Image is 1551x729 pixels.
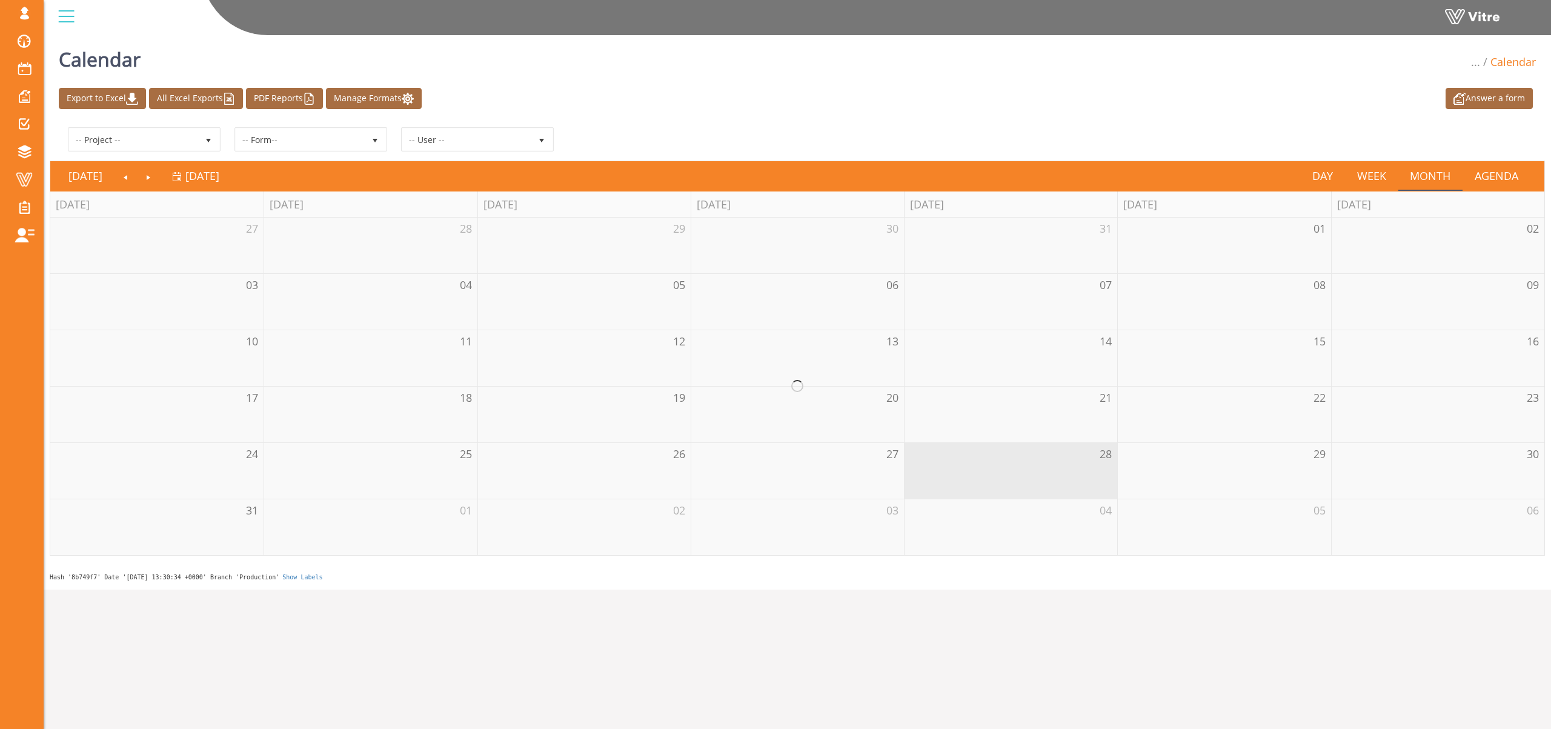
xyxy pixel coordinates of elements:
li: Calendar [1480,55,1536,70]
a: Day [1300,162,1345,190]
th: [DATE] [264,191,477,218]
a: PDF Reports [246,88,323,109]
a: Show Labels [282,574,322,581]
span: ... [1471,55,1480,69]
th: [DATE] [691,191,904,218]
a: [DATE] [172,162,219,190]
a: Previous [115,162,138,190]
a: Manage Formats [326,88,422,109]
a: Agenda [1463,162,1530,190]
img: cal_excel.png [223,93,235,105]
span: Hash '8b749f7' Date '[DATE] 13:30:34 +0000' Branch 'Production' [50,574,279,581]
a: Week [1345,162,1398,190]
th: [DATE] [1331,191,1544,218]
a: Next [137,162,160,190]
span: [DATE] [185,168,219,183]
span: -- Form-- [236,128,364,150]
a: Month [1398,162,1463,190]
img: appointment_white2.png [1453,93,1466,105]
span: -- User -- [402,128,531,150]
span: select [531,128,553,150]
a: [DATE] [56,162,115,190]
span: -- Project -- [69,128,198,150]
img: cal_pdf.png [303,93,315,105]
th: [DATE] [1117,191,1330,218]
th: [DATE] [50,191,264,218]
a: Export to Excel [59,88,146,109]
img: cal_settings.png [402,93,414,105]
h1: Calendar [59,30,141,82]
th: [DATE] [477,191,691,218]
span: select [198,128,219,150]
th: [DATE] [904,191,1117,218]
a: All Excel Exports [149,88,243,109]
a: Answer a form [1446,88,1533,109]
img: cal_download.png [126,93,138,105]
span: select [364,128,386,150]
